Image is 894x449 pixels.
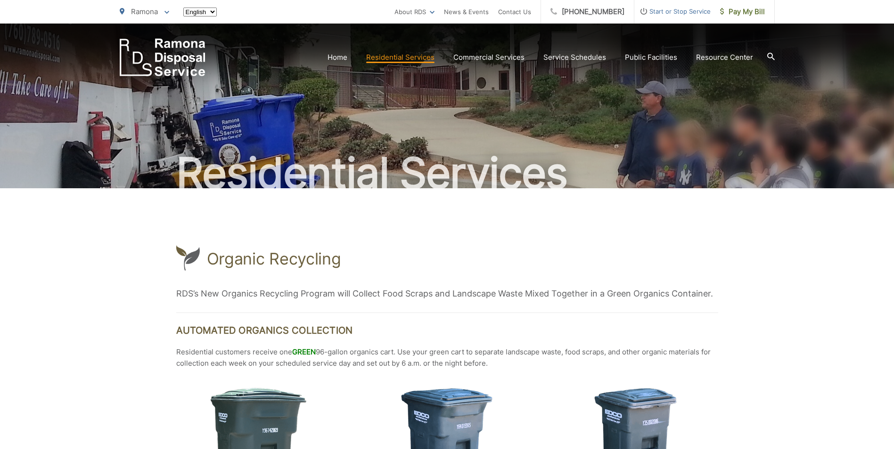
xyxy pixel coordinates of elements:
[543,52,606,63] a: Service Schedules
[176,346,718,369] p: Residential customers receive one 96-gallon organics cart. Use your green cart to separate landsc...
[696,52,753,63] a: Resource Center
[453,52,525,63] a: Commercial Services
[498,6,531,17] a: Contact Us
[120,39,205,76] a: EDCD logo. Return to the homepage.
[120,150,775,197] h2: Residential Services
[366,52,435,63] a: Residential Services
[328,52,347,63] a: Home
[176,287,718,301] p: RDS’s New Organics Recycling Program will Collect Food Scraps and Landscape Waste Mixed Together ...
[720,6,765,17] span: Pay My Bill
[183,8,217,16] select: Select a language
[176,325,718,336] h2: Automated Organics Collection
[292,347,316,356] span: GREEN
[625,52,677,63] a: Public Facilities
[131,7,158,16] span: Ramona
[444,6,489,17] a: News & Events
[394,6,435,17] a: About RDS
[207,249,341,268] h1: Organic Recycling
